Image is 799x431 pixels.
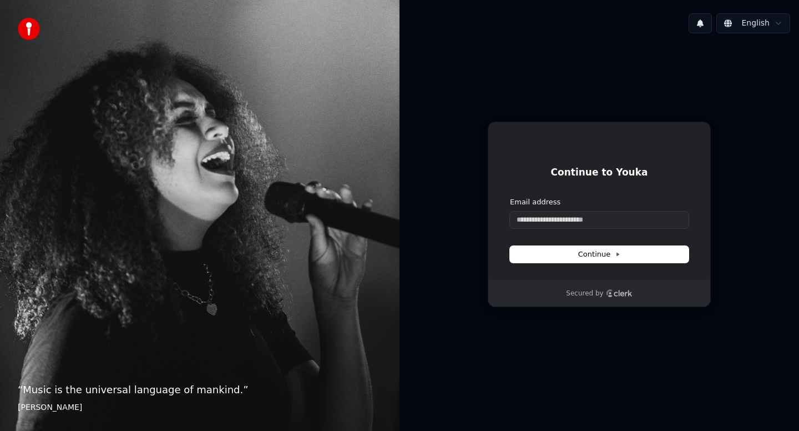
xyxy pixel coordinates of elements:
h1: Continue to Youka [510,166,689,179]
button: Continue [510,246,689,263]
label: Email address [510,197,560,207]
p: Secured by [566,289,603,298]
img: youka [18,18,40,40]
a: Clerk logo [606,289,633,297]
footer: [PERSON_NAME] [18,402,382,413]
span: Continue [578,249,620,259]
p: “ Music is the universal language of mankind. ” [18,382,382,398]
